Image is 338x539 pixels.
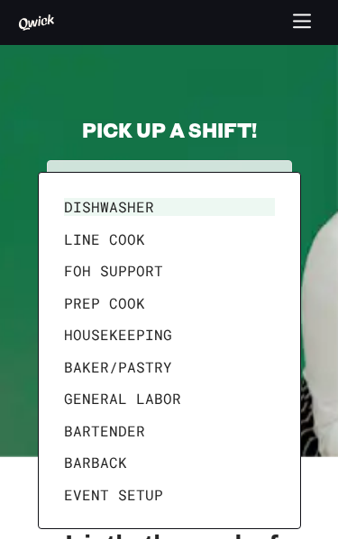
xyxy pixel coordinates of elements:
[57,382,282,415] li: General Labor
[57,415,282,447] li: Bartender
[57,446,282,479] li: Barback
[57,223,282,256] li: Line Cook
[57,191,282,223] li: Dishwasher
[57,479,282,511] li: Event Setup
[57,255,282,287] li: FOH Support
[57,351,282,383] li: Baker/Pastry
[57,319,282,351] li: Housekeeping
[57,287,282,319] li: Prep Cook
